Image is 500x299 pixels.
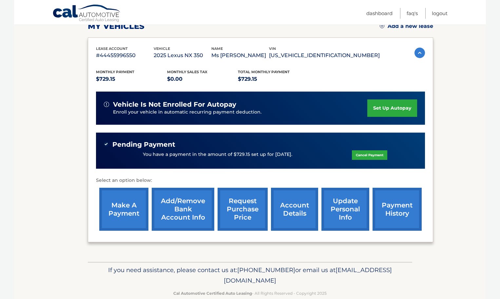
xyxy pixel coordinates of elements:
p: Ms [PERSON_NAME] [211,51,269,60]
img: add.svg [380,24,384,28]
strong: Cal Automotive Certified Auto Leasing [173,291,252,296]
img: accordion-active.svg [414,48,425,58]
a: update personal info [321,188,369,231]
span: [EMAIL_ADDRESS][DOMAIN_NAME] [224,266,392,284]
a: Cancel Payment [352,150,387,160]
span: vehicle is not enrolled for autopay [113,100,236,109]
p: Enroll your vehicle in automatic recurring payment deduction. [113,109,367,116]
span: vin [269,46,276,51]
a: make a payment [99,188,148,231]
p: #44455996550 [96,51,154,60]
a: Cal Automotive [52,4,121,23]
p: 2025 Lexus NX 350 [154,51,211,60]
a: request purchase price [218,188,268,231]
p: [US_VEHICLE_IDENTIFICATION_NUMBER] [269,51,380,60]
span: vehicle [154,46,170,51]
a: Dashboard [366,8,393,19]
p: Select an option below: [96,177,425,184]
a: set up autopay [367,99,417,117]
span: name [211,46,223,51]
span: Monthly Payment [96,70,134,74]
span: [PHONE_NUMBER] [237,266,295,274]
p: You have a payment in the amount of $729.15 set up for [DATE]. [143,151,292,158]
p: If you need assistance, please contact us at: or email us at [92,265,408,286]
span: lease account [96,46,128,51]
img: check-green.svg [104,142,108,146]
a: payment history [373,188,422,231]
h2: my vehicles [88,21,144,31]
span: Total Monthly Payment [238,70,290,74]
p: - All Rights Reserved - Copyright 2025 [92,290,408,297]
p: $0.00 [167,75,238,84]
p: $729.15 [96,75,167,84]
a: Logout [432,8,448,19]
span: Monthly sales Tax [167,70,207,74]
p: $729.15 [238,75,309,84]
img: alert-white.svg [104,102,109,107]
a: account details [271,188,318,231]
a: Add/Remove bank account info [152,188,214,231]
span: Pending Payment [112,140,175,149]
a: Add a new lease [380,23,433,30]
a: FAQ's [407,8,418,19]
